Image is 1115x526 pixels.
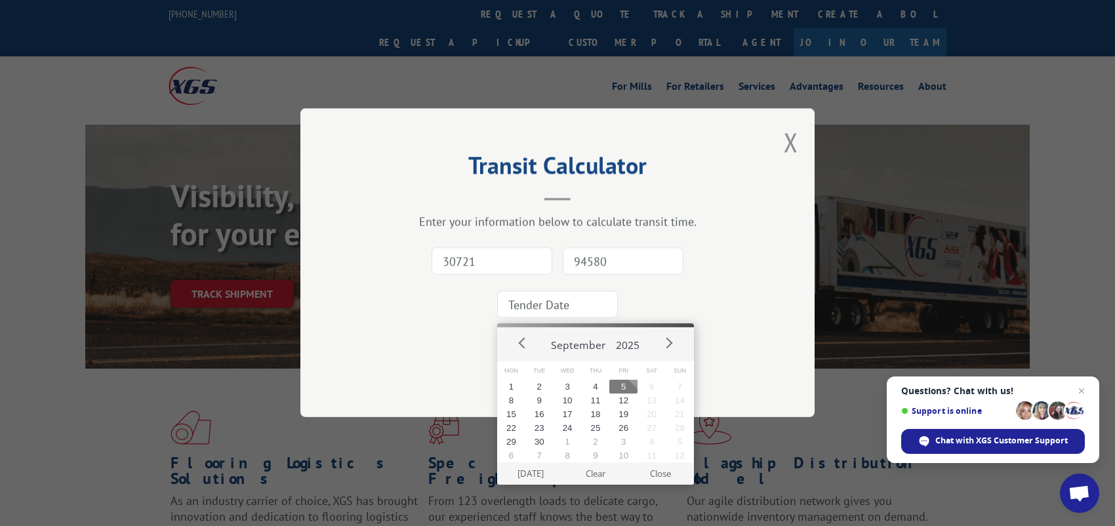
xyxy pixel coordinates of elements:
button: 8 [554,449,582,462]
button: 9 [525,394,554,407]
button: Clear [563,462,628,485]
h2: Transit Calculator [366,156,749,181]
span: Questions? Chat with us! [901,386,1085,396]
button: 9 [582,449,610,462]
button: Close [628,462,693,485]
button: [DATE] [498,462,563,485]
button: 21 [666,407,694,421]
button: 7 [525,449,554,462]
button: 7 [666,380,694,394]
button: Prev [513,333,533,353]
span: Sat [638,361,666,380]
button: 19 [609,407,638,421]
button: 15 [497,407,525,421]
span: Fri [609,361,638,380]
button: 2025 [611,327,645,357]
button: 8 [497,394,525,407]
button: 20 [638,407,666,421]
span: Mon [497,361,525,380]
button: 27 [638,421,666,435]
button: 2 [582,435,610,449]
button: 5 [666,435,694,449]
span: Support is online [901,406,1011,416]
button: 28 [666,421,694,435]
span: Tue [525,361,554,380]
button: 4 [638,435,666,449]
button: 6 [638,380,666,394]
button: 10 [609,449,638,462]
button: 1 [554,435,582,449]
input: Origin Zip [432,248,552,275]
button: 13 [638,394,666,407]
button: Next [659,333,678,353]
button: Close modal [784,125,798,159]
span: Chat with XGS Customer Support [901,429,1085,454]
button: 16 [525,407,554,421]
button: September [546,327,611,357]
button: 3 [554,380,582,394]
button: 4 [582,380,610,394]
button: 1 [497,380,525,394]
button: 11 [582,394,610,407]
button: 12 [609,394,638,407]
button: 2 [525,380,554,394]
button: 3 [609,435,638,449]
input: Dest. Zip [563,248,683,275]
button: 12 [666,449,694,462]
button: 6 [497,449,525,462]
button: 17 [554,407,582,421]
button: 26 [609,421,638,435]
button: 23 [525,421,554,435]
button: 29 [497,435,525,449]
input: Tender Date [497,291,618,319]
button: 30 [525,435,554,449]
span: Thu [582,361,610,380]
button: 24 [554,421,582,435]
button: 18 [582,407,610,421]
button: 5 [609,380,638,394]
button: 10 [554,394,582,407]
span: Sun [666,361,694,380]
span: Chat with XGS Customer Support [935,435,1068,447]
button: 25 [582,421,610,435]
button: 22 [497,421,525,435]
button: 11 [638,449,666,462]
button: 14 [666,394,694,407]
a: Open chat [1060,474,1099,513]
div: Enter your information below to calculate transit time. [366,214,749,230]
span: Wed [554,361,582,380]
